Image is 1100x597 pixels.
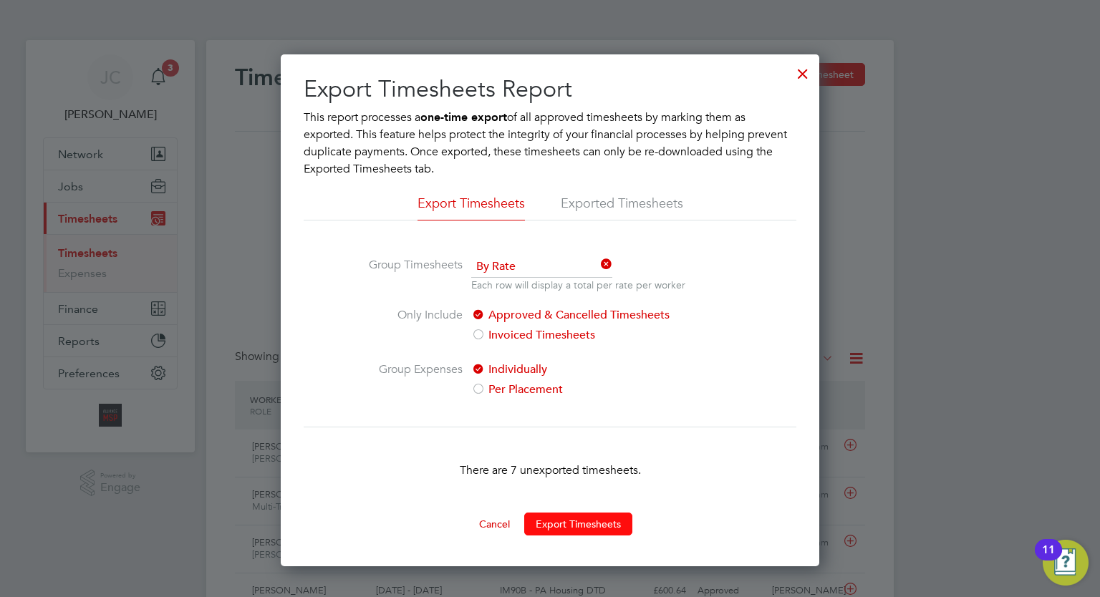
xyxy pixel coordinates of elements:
[304,462,796,479] p: There are 7 unexported timesheets.
[1042,550,1055,568] div: 11
[355,361,463,398] label: Group Expenses
[420,110,507,124] b: one-time export
[471,326,711,344] label: Invoiced Timesheets
[1043,540,1089,586] button: Open Resource Center, 11 new notifications
[471,256,612,278] span: By Rate
[471,361,711,378] label: Individually
[468,513,521,535] button: Cancel
[471,278,685,292] p: Each row will display a total per rate per worker
[524,513,632,535] button: Export Timesheets
[355,256,463,289] label: Group Timesheets
[471,381,711,398] label: Per Placement
[418,195,525,220] li: Export Timesheets
[304,109,796,178] p: This report processes a of all approved timesheets by marking them as exported. This feature help...
[355,306,463,344] label: Only Include
[471,306,711,324] label: Approved & Cancelled Timesheets
[561,195,683,220] li: Exported Timesheets
[304,74,796,105] h2: Export Timesheets Report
